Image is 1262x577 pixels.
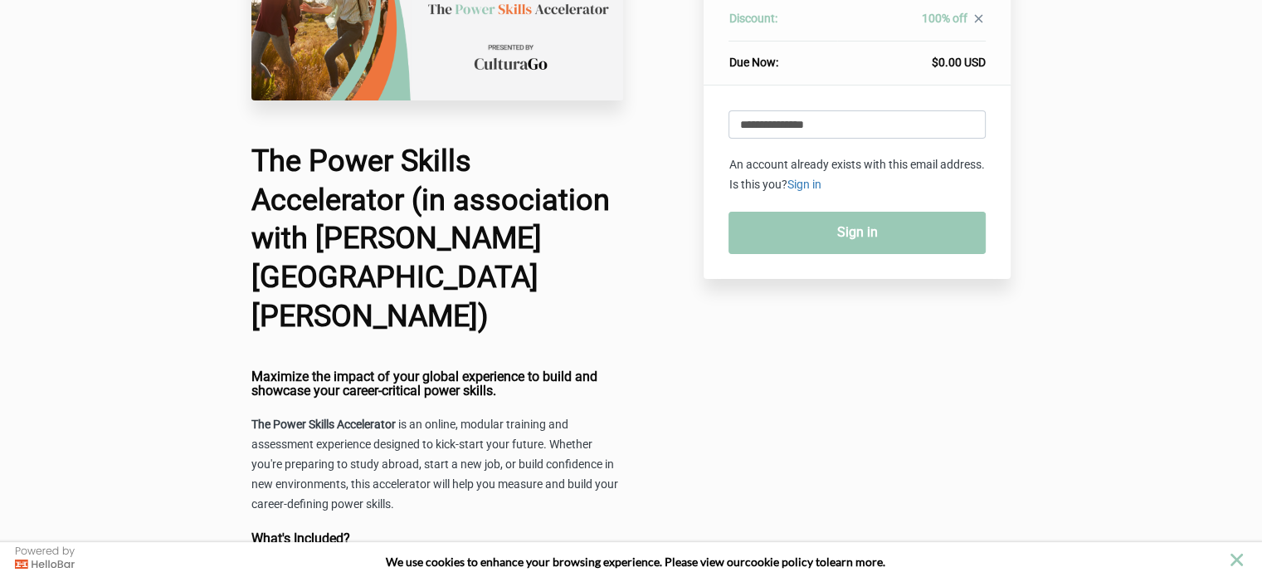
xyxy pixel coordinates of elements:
[728,212,986,254] a: Sign in
[745,555,813,569] a: cookie policy
[251,531,623,546] h4: What's Included?
[932,56,986,69] span: $0.00 USD
[728,10,836,42] th: Discount:
[826,555,885,569] span: learn more.
[728,42,836,71] th: Due Now:
[816,555,826,569] strong: to
[972,12,986,26] i: close
[251,418,396,431] strong: The Power Skills Accelerator
[251,415,623,515] p: is an online, modular training and assessment experience designed to kick-start your future. Whet...
[967,12,986,30] a: close
[787,178,821,191] a: Sign in
[251,369,623,399] h4: Maximize the impact of your global experience to build and showcase your career-critical power sk...
[1226,550,1247,570] button: close
[728,155,986,195] p: An account already exists with this email address. Is this you?
[386,555,745,569] span: We use cookies to enhance your browsing experience. Please view our
[251,142,623,336] h1: The Power Skills Accelerator (in association with [PERSON_NAME][GEOGRAPHIC_DATA][PERSON_NAME])
[922,12,967,25] span: 100% off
